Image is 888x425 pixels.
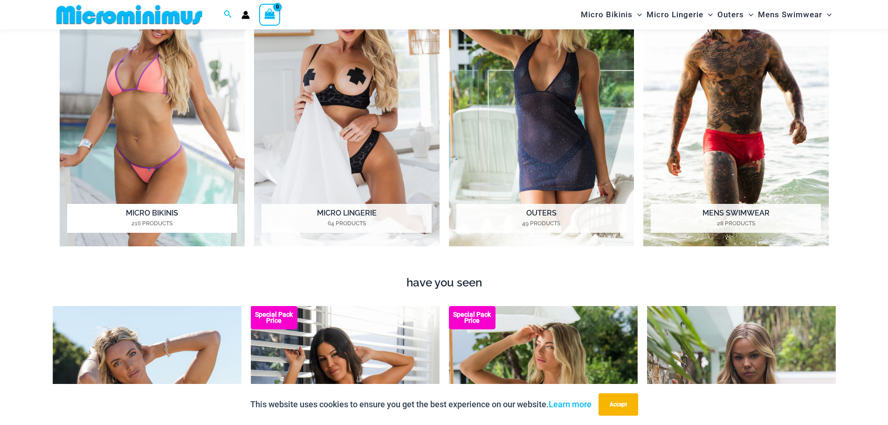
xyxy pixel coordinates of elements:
span: Mens Swimwear [758,3,822,27]
a: Micro BikinisMenu ToggleMenu Toggle [578,3,644,27]
a: Account icon link [241,11,250,19]
span: Micro Lingerie [647,3,703,27]
button: Accept [599,393,638,416]
a: OutersMenu ToggleMenu Toggle [715,3,756,27]
span: Menu Toggle [822,3,832,27]
h4: have you seen [53,276,836,290]
mark: 64 Products [262,219,432,228]
h2: Micro Lingerie [262,204,432,233]
b: Special Pack Price [251,312,297,324]
mark: 49 Products [456,219,626,228]
mark: 28 Products [651,219,821,228]
nav: Site Navigation [577,1,836,28]
span: Micro Bikinis [581,3,633,27]
span: Outers [717,3,744,27]
span: Menu Toggle [703,3,713,27]
b: Special Pack Price [449,312,496,324]
a: Micro LingerieMenu ToggleMenu Toggle [644,3,715,27]
img: MM SHOP LOGO FLAT [53,4,206,25]
span: Menu Toggle [744,3,753,27]
mark: 216 Products [67,219,237,228]
a: Mens SwimwearMenu ToggleMenu Toggle [756,3,834,27]
a: Search icon link [224,9,232,21]
span: Menu Toggle [633,3,642,27]
a: View Shopping Cart, empty [259,4,281,25]
h2: Micro Bikinis [67,204,237,233]
h2: Mens Swimwear [651,204,821,233]
a: Learn more [549,399,592,409]
h2: Outers [456,204,626,233]
p: This website uses cookies to ensure you get the best experience on our website. [250,397,592,411]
